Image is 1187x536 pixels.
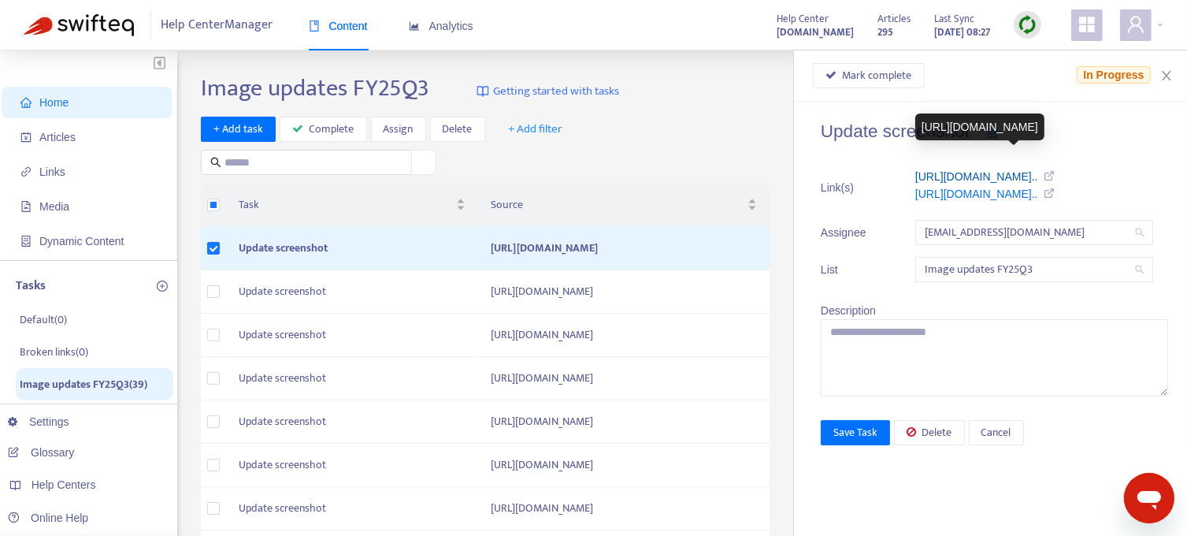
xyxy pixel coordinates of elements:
span: container [20,236,32,247]
span: home [20,97,32,108]
button: Save Task [821,420,890,445]
span: link [20,166,32,177]
span: Help Center [777,10,829,28]
th: Task [226,184,478,227]
span: + Add filter [509,120,563,139]
h2: Image updates FY25Q3 [201,74,429,102]
strong: [DOMAIN_NAME] [777,24,854,41]
span: plus-circle [157,281,168,292]
img: image-link [477,85,489,98]
span: book [309,20,320,32]
td: Update screenshot [226,357,478,400]
span: Articles [39,131,76,143]
iframe: Button to launch messaging window [1124,473,1174,523]
span: Image updates FY25Q3 [925,258,1144,281]
span: Articles [877,10,911,28]
img: Swifteq [24,14,134,36]
p: Image updates FY25Q3 ( 39 ) [20,376,147,393]
td: Update screenshot [226,487,478,530]
span: Media [39,200,69,213]
span: Dynamic Content [39,235,124,248]
td: Update screenshot [226,270,478,314]
a: [DOMAIN_NAME] [777,23,854,41]
a: Online Help [8,512,88,524]
button: + Add filter [497,117,575,142]
button: Delete [430,117,485,142]
span: Delete [922,424,952,441]
span: search [1135,228,1144,237]
span: Source [491,196,744,214]
span: support@sendible.com [925,221,1144,244]
a: [URL][DOMAIN_NAME].. [915,170,1038,183]
button: Close [1155,69,1178,84]
span: Help Center Manager [161,10,273,40]
td: [URL][DOMAIN_NAME] [478,314,770,357]
strong: [DATE] 08:27 [934,24,990,41]
button: Mark complete [813,63,925,88]
span: Assign [384,121,414,138]
td: [URL][DOMAIN_NAME] [478,270,770,314]
h4: Update screenshot [821,121,1168,142]
td: Update screenshot [226,400,478,444]
span: Home [39,96,69,109]
a: Getting started with tasks [477,74,619,109]
td: Update screenshot [226,444,478,487]
td: Update screenshot [226,314,478,357]
strong: 295 [877,24,893,41]
span: Assignee [821,224,876,241]
p: Broken links ( 0 ) [20,344,88,360]
span: search [210,157,221,168]
button: Delete [894,420,965,445]
span: Links [39,166,65,178]
td: [URL][DOMAIN_NAME] [478,400,770,444]
th: Source [478,184,770,227]
span: Mark complete [843,67,912,84]
span: In Progress [1077,66,1150,84]
span: Getting started with tasks [493,83,619,101]
span: Content [309,20,368,32]
p: Default ( 0 ) [20,311,67,328]
span: file-image [20,201,32,212]
span: Last Sync [934,10,974,28]
button: + Add task [201,117,276,142]
span: Link(s) [821,179,876,196]
span: close [1160,69,1173,82]
button: Cancel [969,420,1024,445]
span: Delete [443,121,473,138]
td: [URL][DOMAIN_NAME] [478,227,770,270]
span: search [1135,265,1144,274]
td: [URL][DOMAIN_NAME] [478,444,770,487]
span: account-book [20,132,32,143]
span: List [821,261,876,278]
span: area-chart [409,20,420,32]
button: Assign [371,117,426,142]
p: Tasks [16,277,46,296]
div: [URL][DOMAIN_NAME] [915,114,1044,140]
span: Cancel [981,424,1011,441]
a: Glossary [8,446,74,459]
span: Complete [310,121,354,138]
a: Settings [8,415,69,428]
span: Save Task [833,424,877,441]
span: + Add task [213,121,263,138]
span: Help Centers [32,478,96,491]
span: user [1126,15,1145,34]
img: sync.dc5367851b00ba804db3.png [1018,15,1037,35]
span: appstore [1078,15,1096,34]
span: Analytics [409,20,473,32]
td: Update screenshot [226,227,478,270]
td: [URL][DOMAIN_NAME] [478,487,770,530]
td: [URL][DOMAIN_NAME] [478,357,770,400]
span: Description [821,304,876,317]
a: [URL][DOMAIN_NAME].. [915,188,1038,200]
button: Complete [280,117,367,142]
span: Task [239,196,453,214]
